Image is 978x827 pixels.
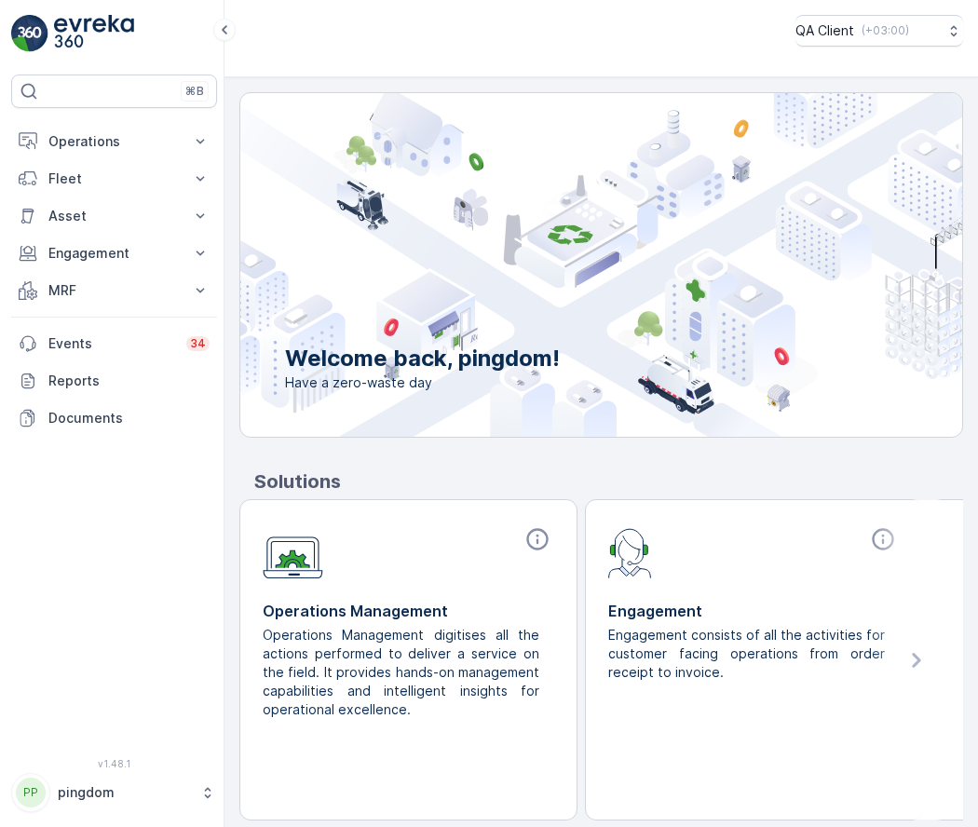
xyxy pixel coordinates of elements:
[11,15,48,52] img: logo
[285,344,560,373] p: Welcome back, pingdom!
[185,84,204,99] p: ⌘B
[16,778,46,807] div: PP
[48,409,210,427] p: Documents
[263,600,554,622] p: Operations Management
[54,15,134,52] img: logo_light-DOdMpM7g.png
[862,23,909,38] p: ( +03:00 )
[11,272,217,309] button: MRF
[48,334,175,353] p: Events
[285,373,560,392] span: Have a zero-waste day
[190,336,206,351] p: 34
[11,235,217,272] button: Engagement
[156,93,962,437] img: city illustration
[11,160,217,197] button: Fleet
[48,372,210,390] p: Reports
[11,325,217,362] a: Events34
[263,626,539,719] p: Operations Management digitises all the actions performed to deliver a service on the field. It p...
[58,783,191,802] p: pingdom
[11,362,217,400] a: Reports
[254,468,963,495] p: Solutions
[795,21,854,40] p: QA Client
[608,626,885,682] p: Engagement consists of all the activities for customer facing operations from order receipt to in...
[48,281,180,300] p: MRF
[608,526,652,578] img: module-icon
[11,197,217,235] button: Asset
[795,15,963,47] button: QA Client(+03:00)
[11,758,217,769] span: v 1.48.1
[11,400,217,437] a: Documents
[11,773,217,812] button: PPpingdom
[48,132,180,151] p: Operations
[263,526,323,579] img: module-icon
[48,207,180,225] p: Asset
[48,169,180,188] p: Fleet
[11,123,217,160] button: Operations
[608,600,900,622] p: Engagement
[48,244,180,263] p: Engagement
